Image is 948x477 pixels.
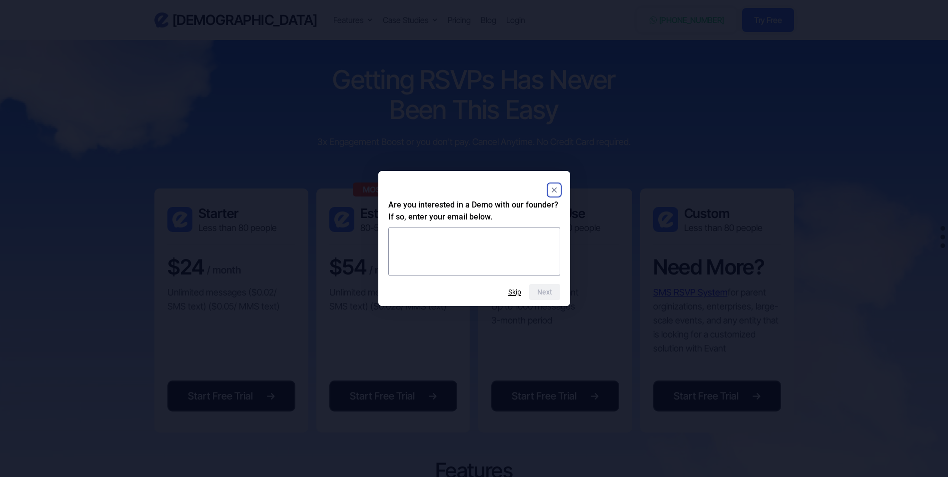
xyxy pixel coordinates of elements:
button: Close [548,184,560,196]
dialog: Are you interested in a Demo with our founder? If so, enter your email below. [378,171,570,306]
button: Next question [529,284,560,300]
h2: Are you interested in a Demo with our founder? If so, enter your email below. [388,199,560,223]
textarea: Are you interested in a Demo with our founder? If so, enter your email below. [388,227,560,276]
button: Skip [508,288,521,296]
